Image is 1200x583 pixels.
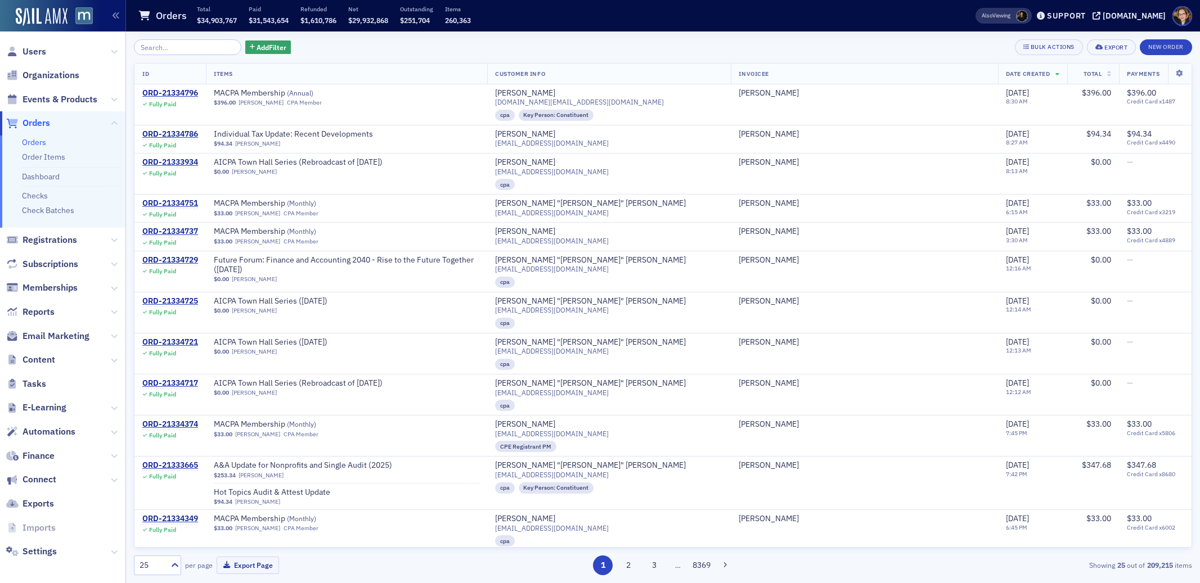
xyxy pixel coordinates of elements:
[23,282,78,294] span: Memberships
[1006,208,1028,216] time: 6:15 AM
[217,557,279,574] button: Export Page
[23,401,66,414] span: E-Learning
[495,198,686,209] div: [PERSON_NAME] "[PERSON_NAME]" [PERSON_NAME]
[739,419,990,430] span: Frances Hartley
[22,205,74,215] a: Check Batches
[495,277,515,288] div: cpa
[232,307,277,314] a: [PERSON_NAME]
[495,296,686,306] a: [PERSON_NAME] "[PERSON_NAME]" [PERSON_NAME]
[348,5,388,13] p: Net
[6,46,46,58] a: Users
[495,460,686,471] div: [PERSON_NAME] "[PERSON_NAME]" [PERSON_NAME]
[142,129,198,139] a: ORD-21334786
[6,545,57,558] a: Settings
[644,555,664,575] button: 3
[1006,337,1029,347] span: [DATE]
[23,426,75,438] span: Automations
[739,227,799,237] a: [PERSON_NAME]
[1006,388,1031,396] time: 12:12 AM
[6,258,78,270] a: Subscriptions
[739,378,990,388] span: Cindy Newman
[149,391,176,398] div: Fully Paid
[1127,70,1159,78] span: Payments
[1103,11,1166,21] div: [DOMAIN_NAME]
[249,16,289,25] span: $31,543,654
[16,8,68,26] a: SailAMX
[142,378,198,388] a: ORD-21334717
[284,210,318,217] div: CPA Member
[6,234,77,246] a: Registrations
[142,70,149,78] span: ID
[739,198,990,209] span: Jen Benz
[6,401,66,414] a: E-Learning
[156,9,187,22] h1: Orders
[739,88,799,98] div: [PERSON_NAME]
[1006,305,1031,313] time: 12:14 AM
[1127,129,1152,139] span: $94.34
[245,40,291,55] button: AddFilter
[214,460,392,471] span: A&A Update for Nonprofits and Single Audit (2025)
[22,171,60,182] a: Dashboard
[1127,430,1184,437] span: Credit Card x5806
[1127,378,1133,388] span: —
[739,514,799,524] a: [PERSON_NAME]
[6,306,55,318] a: Reports
[214,389,229,396] span: $0.00
[1127,88,1156,98] span: $396.00
[1086,129,1111,139] span: $94.34
[149,239,176,246] div: Fully Paid
[214,296,356,306] a: AICPA Town Hall Series ([DATE])
[739,255,799,265] a: [PERSON_NAME]
[495,318,515,329] div: cpa
[1006,97,1028,105] time: 8:30 AM
[1006,378,1029,388] span: [DATE]
[142,198,198,209] div: ORD-21334751
[6,522,56,534] a: Imports
[249,5,289,13] p: Paid
[348,16,388,25] span: $29,932,868
[23,46,46,58] span: Users
[495,337,686,347] a: [PERSON_NAME] "[PERSON_NAME]" [PERSON_NAME]
[235,525,280,532] a: [PERSON_NAME]
[495,129,555,139] div: [PERSON_NAME]
[495,441,556,452] div: CPE Registrant PM
[1006,429,1027,437] time: 7:45 PM
[495,255,686,265] a: [PERSON_NAME] "[PERSON_NAME]" [PERSON_NAME]
[142,514,198,524] a: ORD-21334349
[1047,11,1086,21] div: Support
[593,555,613,575] button: 1
[495,347,609,355] span: [EMAIL_ADDRESS][DOMAIN_NAME]
[1006,167,1028,175] time: 8:13 AM
[619,555,639,575] button: 2
[6,69,79,82] a: Organizations
[142,255,198,265] div: ORD-21334729
[235,210,280,217] a: [PERSON_NAME]
[214,419,356,430] a: MACPA Membership (Monthly)
[1006,198,1029,208] span: [DATE]
[1127,237,1184,244] span: Credit Card x4889
[232,168,277,175] a: [PERSON_NAME]
[142,88,198,98] a: ORD-21334796
[1127,255,1133,265] span: —
[23,473,56,486] span: Connect
[445,5,471,13] p: Items
[495,157,555,168] div: [PERSON_NAME]
[739,129,990,139] span: Mary Shepherd
[495,227,555,237] a: [PERSON_NAME]
[739,460,799,471] a: [PERSON_NAME]
[22,137,46,147] a: Orders
[287,227,316,236] span: ( Monthly )
[1006,226,1029,236] span: [DATE]
[1006,264,1031,272] time: 12:16 AM
[495,419,555,430] div: [PERSON_NAME]
[495,139,609,147] span: [EMAIL_ADDRESS][DOMAIN_NAME]
[1031,44,1075,50] div: Bulk Actions
[739,198,799,209] a: [PERSON_NAME]
[214,378,383,388] a: AICPA Town Hall Series (Rebroadcast of [DATE])
[214,157,383,168] a: AICPA Town Hall Series (Rebroadcast of [DATE])
[739,157,990,168] span: Deborah Behrend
